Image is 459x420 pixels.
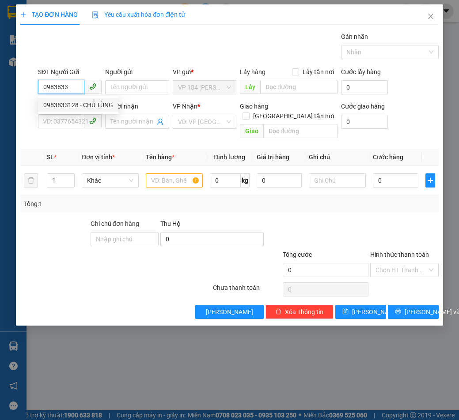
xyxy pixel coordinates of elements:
span: VP 184 Nguyễn Văn Trỗi - HCM [178,81,231,94]
input: 0 [257,173,302,187]
span: Xóa Thông tin [285,307,323,317]
span: [GEOGRAPHIC_DATA] tận nơi [250,111,338,121]
span: Thu Hộ [160,220,181,227]
span: close [427,13,434,20]
img: icon [92,11,99,19]
span: phone [89,117,96,124]
span: Tên hàng [146,154,174,161]
span: Định lượng [214,154,245,161]
span: Yêu cầu xuất hóa đơn điện tử [92,11,185,18]
span: VP Nhận [173,103,197,110]
span: Giao hàng [240,103,268,110]
span: plus [20,11,27,18]
span: Giá trị hàng [257,154,289,161]
label: Ghi chú đơn hàng [91,220,139,227]
span: TẠO ĐƠN HÀNG [20,11,78,18]
span: phone [89,83,96,90]
button: delete [24,173,38,187]
input: Dọc đường [263,124,338,138]
button: Close [418,4,443,29]
div: SĐT Người Gửi [38,67,102,77]
span: Đơn vị tính [82,154,115,161]
span: Giao [240,124,263,138]
input: Ghi chú đơn hàng [91,232,159,246]
button: deleteXóa Thông tin [266,305,334,319]
span: kg [241,173,250,187]
input: Dọc đường [260,80,338,94]
input: Cước lấy hàng [341,80,388,94]
span: plus [426,177,435,184]
span: save [342,308,349,315]
input: Ghi Chú [309,173,366,187]
button: save[PERSON_NAME] [335,305,386,319]
div: Người nhận [105,101,169,111]
span: SL [47,154,54,161]
button: [PERSON_NAME] [195,305,263,319]
div: 0983833128 - CHÚ TÙNG [43,100,113,110]
span: delete [275,308,281,315]
div: 0983833128 - CHÚ TÙNG [38,98,118,112]
button: plus [425,173,435,187]
input: VD: Bàn, Ghế [146,173,203,187]
span: Lấy tận nơi [299,67,338,77]
span: user-add [157,118,164,125]
span: printer [395,308,401,315]
span: Lấy hàng [240,68,266,75]
label: Cước lấy hàng [341,68,381,75]
span: [PERSON_NAME] [206,307,253,317]
th: Ghi chú [305,149,369,166]
label: Hình thức thanh toán [370,251,429,258]
div: Người gửi [105,67,169,77]
button: printer[PERSON_NAME] và In [388,305,439,319]
div: Chưa thanh toán [212,283,282,298]
label: Gán nhãn [341,33,368,40]
label: Cước giao hàng [341,103,385,110]
div: VP gửi [173,67,236,77]
div: Tổng: 1 [24,199,178,209]
span: Khác [87,174,133,187]
input: Cước giao hàng [341,115,388,129]
span: Tổng cước [283,251,312,258]
span: Cước hàng [373,154,403,161]
span: [PERSON_NAME] [352,307,399,317]
span: Lấy [240,80,260,94]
